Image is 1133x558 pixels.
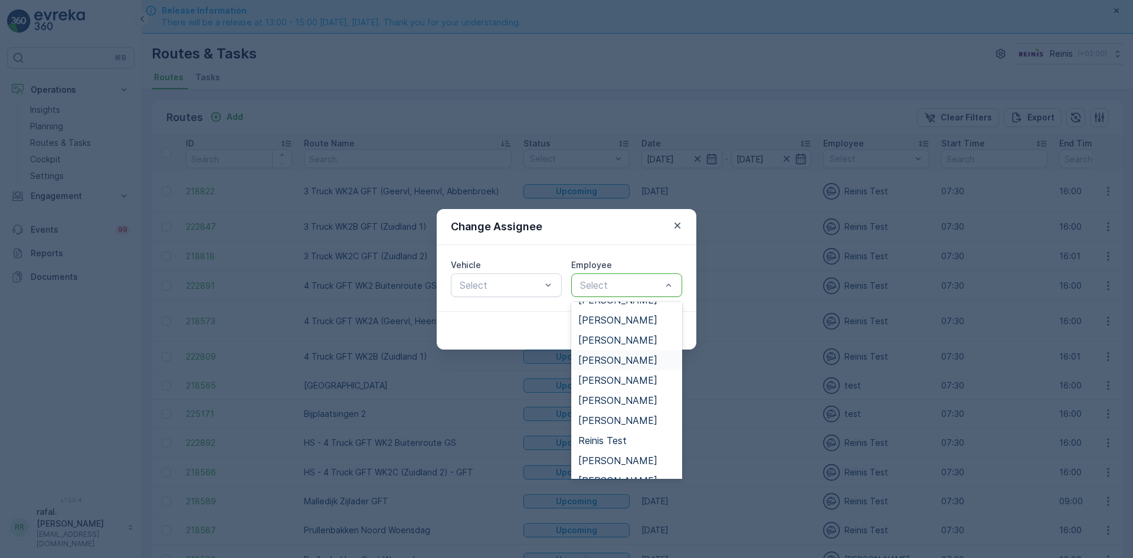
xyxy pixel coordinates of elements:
span: [PERSON_NAME] [578,355,657,366]
span: [PERSON_NAME] [578,395,657,406]
span: [PERSON_NAME] [578,315,657,325]
span: [PERSON_NAME] [578,375,657,386]
span: [PERSON_NAME] [578,335,657,345]
span: [PERSON_NAME] [578,455,657,466]
p: Change Assignee [451,218,542,235]
span: [PERSON_NAME] [578,295,657,305]
p: Select [580,278,662,292]
p: Select [460,278,541,292]
span: [PERSON_NAME] [578,475,657,486]
label: Vehicle [451,260,481,270]
label: Employee [571,260,612,270]
span: Reinis Test [578,435,627,446]
span: [PERSON_NAME] [578,415,657,426]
